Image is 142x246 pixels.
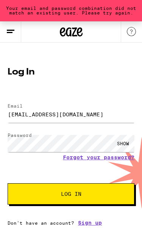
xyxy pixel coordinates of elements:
label: Password [8,133,32,138]
h1: Log In [8,68,134,77]
div: SHOW [112,135,134,152]
input: Email [8,106,134,123]
a: Sign up [78,220,102,226]
a: Forgot your password? [63,154,134,160]
div: Don't have an account? [8,220,134,226]
button: Log In [8,183,134,205]
span: Log In [61,191,81,197]
label: Email [8,103,23,108]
